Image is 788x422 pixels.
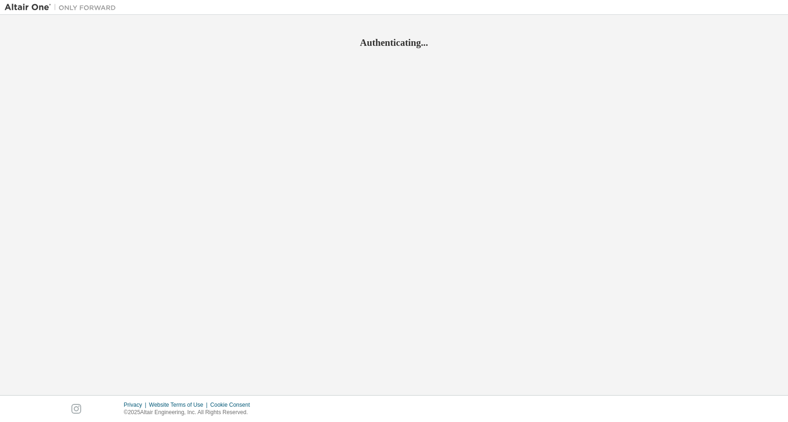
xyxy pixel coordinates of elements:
p: © 2025 Altair Engineering, Inc. All Rights Reserved. [124,409,256,416]
div: Privacy [124,401,149,409]
div: Website Terms of Use [149,401,210,409]
img: instagram.svg [71,404,81,414]
h2: Authenticating... [5,37,783,49]
img: Altair One [5,3,121,12]
div: Cookie Consent [210,401,255,409]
